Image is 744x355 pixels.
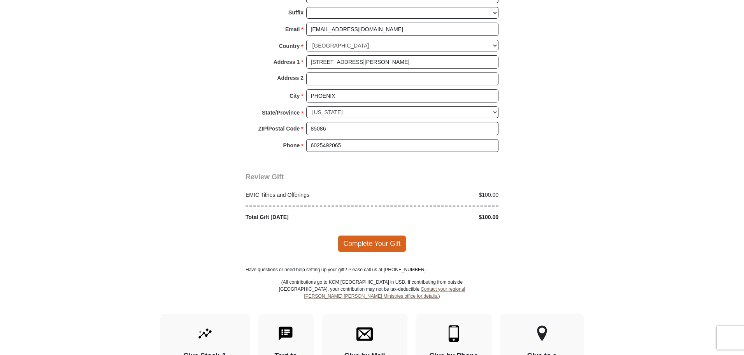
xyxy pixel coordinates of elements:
strong: Email [285,24,300,35]
div: $100.00 [372,213,503,221]
img: give-by-stock.svg [197,325,213,342]
strong: Suffix [288,7,304,18]
strong: State/Province [262,107,300,118]
strong: ZIP/Postal Code [258,123,300,134]
div: EMIC Tithes and Offerings [242,191,372,199]
a: Contact your regional [PERSON_NAME] [PERSON_NAME] Ministries office for details. [304,286,465,299]
img: mobile.svg [446,325,462,342]
strong: Country [279,41,300,51]
span: Complete Your Gift [338,235,407,252]
p: (All contributions go to KCM [GEOGRAPHIC_DATA] in USD. If contributing from outside [GEOGRAPHIC_D... [279,279,465,314]
img: text-to-give.svg [277,325,294,342]
img: envelope.svg [356,325,373,342]
strong: Address 2 [277,72,304,83]
strong: City [290,90,300,101]
span: Review Gift [246,173,284,181]
p: Have questions or need help setting up your gift? Please call us at [PHONE_NUMBER]. [246,266,498,273]
div: $100.00 [372,191,503,199]
strong: Phone [283,140,300,151]
strong: Address 1 [274,57,300,67]
div: Total Gift [DATE] [242,213,372,221]
img: other-region [537,325,547,342]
